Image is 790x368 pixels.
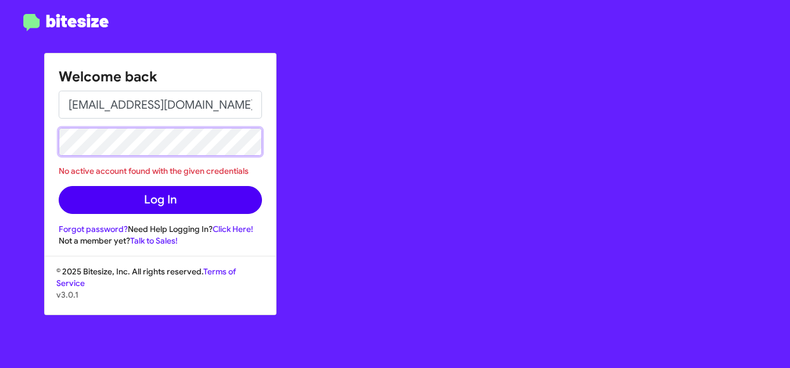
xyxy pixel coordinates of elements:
[59,235,262,246] div: Not a member yet?
[59,186,262,214] button: Log In
[59,91,262,119] input: Email address
[45,266,276,315] div: © 2025 Bitesize, Inc. All rights reserved.
[130,235,178,246] a: Talk to Sales!
[59,224,128,234] a: Forgot password?
[213,224,253,234] a: Click Here!
[59,67,262,86] h1: Welcome back
[59,223,262,235] div: Need Help Logging In?
[59,165,262,177] div: No active account found with the given credentials
[56,289,264,301] p: v3.0.1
